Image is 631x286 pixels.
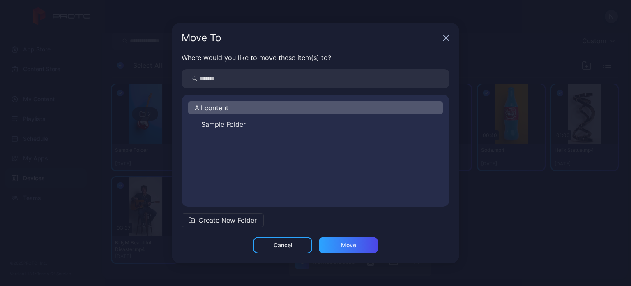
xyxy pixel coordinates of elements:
[274,242,292,249] div: Cancel
[253,237,312,253] button: Cancel
[319,237,378,253] button: Move
[182,33,440,43] div: Move To
[188,118,443,131] button: Sample Folder
[195,103,228,113] span: All content
[341,242,356,249] div: Move
[182,53,449,63] p: Where would you like to move these item(s) to?
[182,213,264,227] button: Create New Folder
[198,215,257,225] span: Create New Folder
[201,119,246,129] span: Sample Folder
